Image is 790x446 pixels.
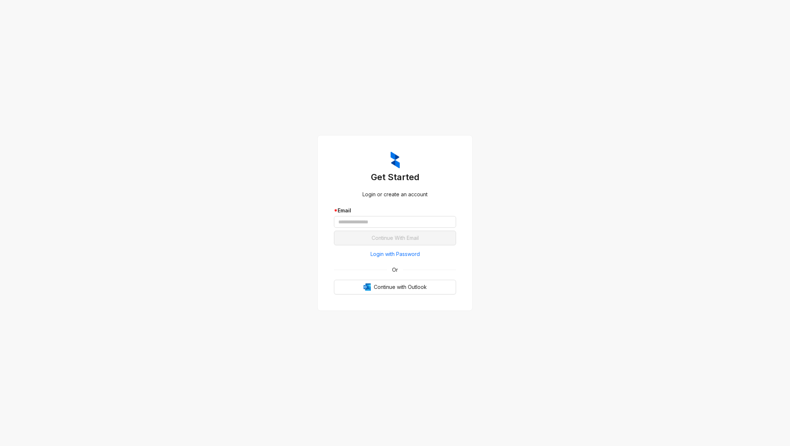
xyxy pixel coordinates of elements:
[387,266,403,274] span: Or
[334,190,456,198] div: Login or create an account
[334,280,456,294] button: OutlookContinue with Outlook
[374,283,427,291] span: Continue with Outlook
[334,207,456,215] div: Email
[334,248,456,260] button: Login with Password
[334,231,456,245] button: Continue With Email
[334,171,456,183] h3: Get Started
[370,250,420,258] span: Login with Password
[364,283,371,291] img: Outlook
[391,152,400,168] img: ZumaIcon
